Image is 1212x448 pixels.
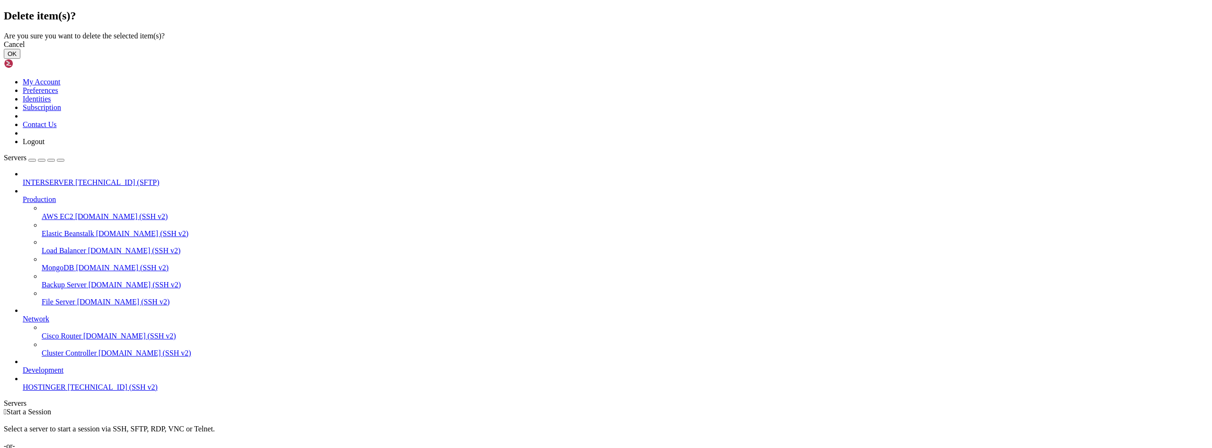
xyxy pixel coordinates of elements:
a: Development [23,366,1208,375]
a: MongoDB [DOMAIN_NAME] (SSH v2) [42,264,1208,272]
span: Cisco Router [42,332,81,340]
span: MongoDB [42,264,74,272]
a: Elastic Beanstalk [DOMAIN_NAME] (SSH v2) [42,229,1208,238]
li: Production [23,187,1208,306]
span: [DOMAIN_NAME] (SSH v2) [75,212,168,220]
li: Development [23,357,1208,375]
span: Start a Session [7,408,51,416]
span: Production [23,195,56,203]
a: Logout [23,137,45,146]
span: Network [23,315,49,323]
button: OK [4,49,20,59]
a: My Account [23,78,61,86]
li: MongoDB [DOMAIN_NAME] (SSH v2) [42,255,1208,272]
span: HOSTINGER [23,383,66,391]
a: Identities [23,95,51,103]
a: Contact Us [23,120,57,128]
a: Subscription [23,103,61,111]
img: Shellngn [4,59,58,68]
span: [DOMAIN_NAME] (SSH v2) [83,332,176,340]
li: AWS EC2 [DOMAIN_NAME] (SSH v2) [42,204,1208,221]
li: Backup Server [DOMAIN_NAME] (SSH v2) [42,272,1208,289]
span: INTERSERVER [23,178,73,186]
li: HOSTINGER [TECHNICAL_ID] (SSH v2) [23,375,1208,392]
a: HOSTINGER [TECHNICAL_ID] (SSH v2) [23,383,1208,392]
span: [DOMAIN_NAME] (SSH v2) [89,281,181,289]
a: Cisco Router [DOMAIN_NAME] (SSH v2) [42,332,1208,340]
span:  [4,408,7,416]
a: Production [23,195,1208,204]
span: [DOMAIN_NAME] (SSH v2) [76,264,169,272]
span: [DOMAIN_NAME] (SSH v2) [88,247,181,255]
span: AWS EC2 [42,212,73,220]
span: Backup Server [42,281,87,289]
span: [TECHNICAL_ID] (SSH v2) [68,383,158,391]
a: INTERSERVER [TECHNICAL_ID] (SFTP) [23,178,1208,187]
a: Network [23,315,1208,323]
div: Servers [4,399,1208,408]
span: Development [23,366,63,374]
a: Servers [4,154,64,162]
a: AWS EC2 [DOMAIN_NAME] (SSH v2) [42,212,1208,221]
span: [DOMAIN_NAME] (SSH v2) [96,229,189,238]
span: [TECHNICAL_ID] (SFTP) [75,178,159,186]
span: Cluster Controller [42,349,97,357]
li: Cisco Router [DOMAIN_NAME] (SSH v2) [42,323,1208,340]
h2: Delete item(s)? [4,9,1208,22]
div: Are you sure you want to delete the selected item(s)? [4,32,1208,40]
a: Backup Server [DOMAIN_NAME] (SSH v2) [42,281,1208,289]
span: Elastic Beanstalk [42,229,94,238]
li: Cluster Controller [DOMAIN_NAME] (SSH v2) [42,340,1208,357]
span: Load Balancer [42,247,86,255]
li: INTERSERVER [TECHNICAL_ID] (SFTP) [23,170,1208,187]
a: Cluster Controller [DOMAIN_NAME] (SSH v2) [42,349,1208,357]
a: Preferences [23,86,58,94]
a: File Server [DOMAIN_NAME] (SSH v2) [42,298,1208,306]
span: [DOMAIN_NAME] (SSH v2) [77,298,170,306]
span: File Server [42,298,75,306]
li: Elastic Beanstalk [DOMAIN_NAME] (SSH v2) [42,221,1208,238]
span: Servers [4,154,27,162]
li: Network [23,306,1208,357]
a: Load Balancer [DOMAIN_NAME] (SSH v2) [42,247,1208,255]
div: Cancel [4,40,1208,49]
li: Load Balancer [DOMAIN_NAME] (SSH v2) [42,238,1208,255]
li: File Server [DOMAIN_NAME] (SSH v2) [42,289,1208,306]
span: [DOMAIN_NAME] (SSH v2) [98,349,191,357]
